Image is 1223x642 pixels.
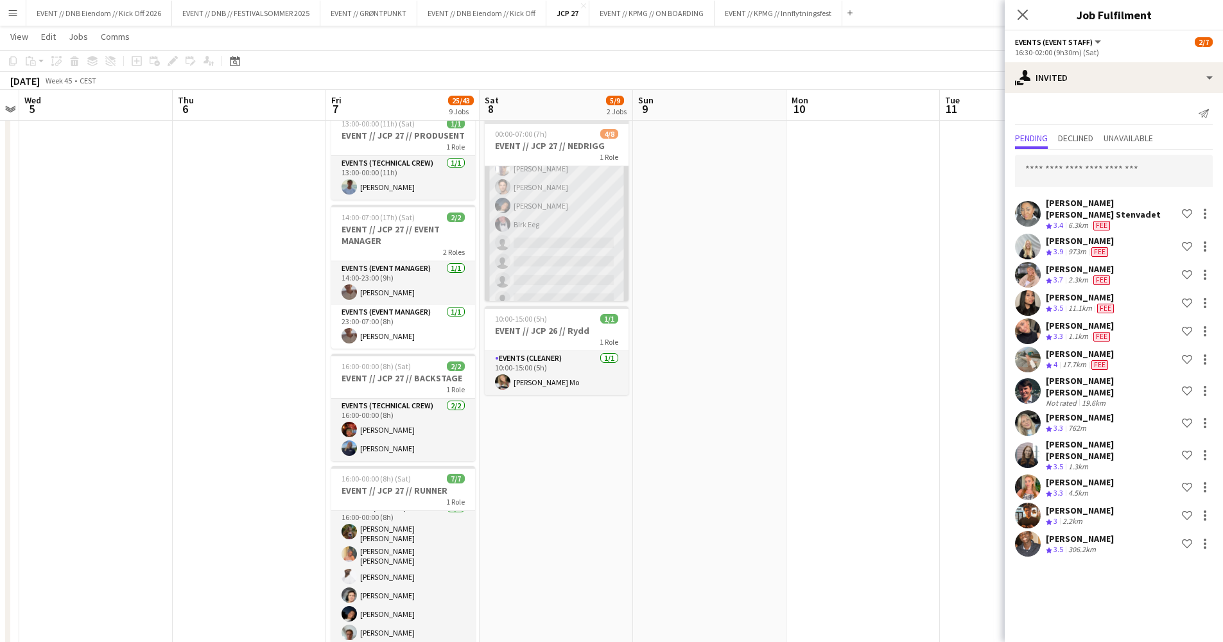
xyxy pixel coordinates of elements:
[1079,398,1108,408] div: 19.6km
[1066,220,1091,231] div: 6.3km
[1046,320,1114,331] div: [PERSON_NAME]
[1054,247,1063,256] span: 3.9
[417,1,546,26] button: EVENT // DNB Eiendom // Kick Off
[1066,275,1091,286] div: 2.3km
[485,94,499,106] span: Sat
[546,1,589,26] button: JCP 27
[600,152,618,162] span: 1 Role
[1091,247,1108,257] span: Fee
[331,372,475,384] h3: EVENT // JCP 27 // BACKSTAGE
[10,74,40,87] div: [DATE]
[638,94,654,106] span: Sun
[1046,348,1114,360] div: [PERSON_NAME]
[22,101,41,116] span: 5
[1015,37,1093,47] span: Events (Event Staff)
[331,399,475,461] app-card-role: Events (Technical Crew)2/216:00-00:00 (8h)[PERSON_NAME][PERSON_NAME]
[448,96,474,105] span: 25/43
[178,94,194,106] span: Thu
[1046,533,1114,544] div: [PERSON_NAME]
[485,140,629,152] h3: EVENT // JCP 27 // NEDRIGG
[485,111,629,301] app-job-card: Updated00:00-07:00 (7h)4/8EVENT // JCP 27 // NEDRIGG1 RoleEvents (Rigger)14I4/800:00-07:00 (7h)[P...
[176,101,194,116] span: 6
[80,76,96,85] div: CEST
[320,1,417,26] button: EVENT // GRØNTPUNKT
[331,130,475,141] h3: EVENT // JCP 27 // PRODUSENT
[1046,476,1114,488] div: [PERSON_NAME]
[1060,360,1089,370] div: 17.7km
[495,314,547,324] span: 10:00-15:00 (5h)
[331,485,475,496] h3: EVENT // JCP 27 // RUNNER
[41,31,56,42] span: Edit
[1054,516,1057,526] span: 3
[449,107,473,116] div: 9 Jobs
[5,28,33,45] a: View
[1046,197,1177,220] div: [PERSON_NAME] [PERSON_NAME] Stenvadet
[1066,462,1091,473] div: 1.3km
[1054,220,1063,230] span: 3.4
[1091,360,1108,370] span: Fee
[1054,275,1063,284] span: 3.7
[331,205,475,349] div: 14:00-07:00 (17h) (Sat)2/2EVENT // JCP 27 // EVENT MANAGER2 RolesEvents (Event Manager)1/114:00-2...
[1046,235,1114,247] div: [PERSON_NAME]
[1046,263,1114,275] div: [PERSON_NAME]
[1066,544,1098,555] div: 306.2km
[447,361,465,371] span: 2/2
[447,474,465,483] span: 7/7
[446,385,465,394] span: 1 Role
[10,31,28,42] span: View
[342,213,415,222] span: 14:00-07:00 (17h) (Sat)
[1054,331,1063,341] span: 3.3
[1066,331,1091,342] div: 1.1km
[96,28,135,45] a: Comms
[446,142,465,152] span: 1 Role
[1054,423,1063,433] span: 3.3
[36,28,61,45] a: Edit
[1060,516,1085,527] div: 2.2km
[1046,505,1114,516] div: [PERSON_NAME]
[446,497,465,507] span: 1 Role
[64,28,93,45] a: Jobs
[1066,423,1089,434] div: 762m
[342,119,415,128] span: 13:00-00:00 (11h) (Sat)
[715,1,842,26] button: EVENT // KPMG // Innflytningsfest
[1046,398,1079,408] div: Not rated
[447,119,465,128] span: 1/1
[1091,275,1113,286] div: Crew has different fees then in role
[1005,6,1223,23] h3: Job Fulfilment
[1054,462,1063,471] span: 3.5
[600,314,618,324] span: 1/1
[607,107,627,116] div: 2 Jobs
[1093,221,1110,230] span: Fee
[600,129,618,139] span: 4/8
[101,31,130,42] span: Comms
[342,474,411,483] span: 16:00-00:00 (8h) (Sat)
[331,156,475,200] app-card-role: Events (Technical Crew)1/113:00-00:00 (11h)[PERSON_NAME]
[1095,303,1116,314] div: Crew has different fees then in role
[600,337,618,347] span: 1 Role
[1046,375,1177,398] div: [PERSON_NAME] [PERSON_NAME]
[485,306,629,395] app-job-card: 10:00-15:00 (5h)1/1EVENT // JCP 26 // Rydd1 RoleEvents (Cleaner)1/110:00-15:00 (5h)[PERSON_NAME] Mo
[790,101,808,116] span: 10
[331,111,475,200] div: 13:00-00:00 (11h) (Sat)1/1EVENT // JCP 27 // PRODUSENT1 RoleEvents (Technical Crew)1/113:00-00:00...
[1066,247,1089,257] div: 973m
[172,1,320,26] button: EVENT // DNB // FESTIVALSOMMER 2025
[1005,62,1223,93] div: Invited
[1046,291,1116,303] div: [PERSON_NAME]
[1093,275,1110,285] span: Fee
[1097,304,1114,313] span: Fee
[943,101,960,116] span: 11
[1066,488,1091,499] div: 4.5km
[636,101,654,116] span: 9
[331,223,475,247] h3: EVENT // JCP 27 // EVENT MANAGER
[1046,438,1177,462] div: [PERSON_NAME] [PERSON_NAME]
[945,94,960,106] span: Tue
[447,213,465,222] span: 2/2
[1015,37,1103,47] button: Events (Event Staff)
[331,354,475,461] div: 16:00-00:00 (8h) (Sat)2/2EVENT // JCP 27 // BACKSTAGE1 RoleEvents (Technical Crew)2/216:00-00:00 ...
[331,305,475,349] app-card-role: Events (Event Manager)1/123:00-07:00 (8h)[PERSON_NAME]
[1089,247,1111,257] div: Crew has different fees then in role
[1093,332,1110,342] span: Fee
[26,1,172,26] button: EVENT // DNB Eiendom // Kick Off 2026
